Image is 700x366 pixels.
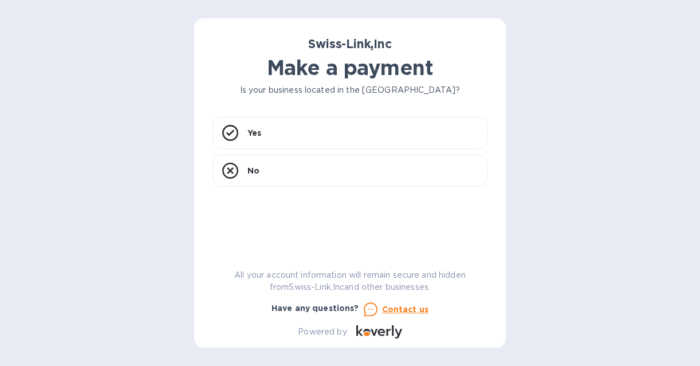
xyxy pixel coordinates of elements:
[382,305,429,314] u: Contact us
[213,56,487,80] h1: Make a payment
[247,165,259,176] p: No
[298,326,347,338] p: Powered by
[247,127,261,139] p: Yes
[272,304,359,313] b: Have any questions?
[308,37,392,51] b: Swiss-Link,Inc
[213,84,487,96] p: Is your business located in the [GEOGRAPHIC_DATA]?
[213,269,487,293] p: All your account information will remain secure and hidden from Swiss-Link,Inc and other businesses.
